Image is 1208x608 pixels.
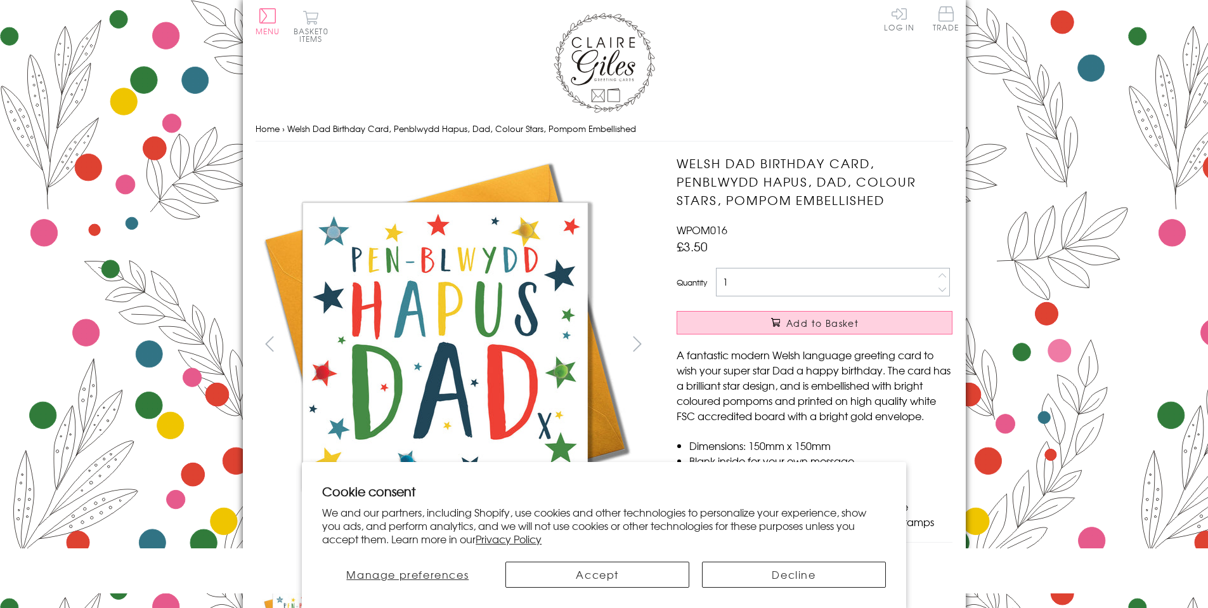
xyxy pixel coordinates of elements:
[299,25,328,44] span: 0 items
[282,122,285,135] span: ›
[677,311,952,334] button: Add to Basket
[677,347,952,423] p: A fantastic modern Welsh language greeting card to wish your super star Dad a happy birthday. The...
[677,154,952,209] h1: Welsh Dad Birthday Card, Penblwydd Hapus, Dad, Colour Stars, Pompom Embellished
[689,453,952,468] li: Blank inside for your own message
[677,222,727,237] span: WPOM016
[256,116,953,142] nav: breadcrumbs
[677,277,707,288] label: Quantity
[689,438,952,453] li: Dimensions: 150mm x 150mm
[677,237,708,255] span: £3.50
[256,329,284,358] button: prev
[884,6,914,31] a: Log In
[287,122,636,135] span: Welsh Dad Birthday Card, Penblwydd Hapus, Dad, Colour Stars, Pompom Embellished
[256,154,636,535] img: Welsh Dad Birthday Card, Penblwydd Hapus, Dad, Colour Stars, Pompom Embellished
[322,506,886,545] p: We and our partners, including Shopify, use cookies and other technologies to personalize your ex...
[554,13,655,113] img: Claire Giles Greetings Cards
[933,6,959,34] a: Trade
[256,8,280,35] button: Menu
[294,10,328,43] button: Basket0 items
[623,329,651,358] button: next
[346,567,469,582] span: Manage preferences
[702,562,886,588] button: Decline
[322,562,493,588] button: Manage preferences
[505,562,689,588] button: Accept
[786,317,859,329] span: Add to Basket
[322,482,886,500] h2: Cookie consent
[256,122,280,135] a: Home
[933,6,959,31] span: Trade
[476,531,542,546] a: Privacy Policy
[256,25,280,37] span: Menu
